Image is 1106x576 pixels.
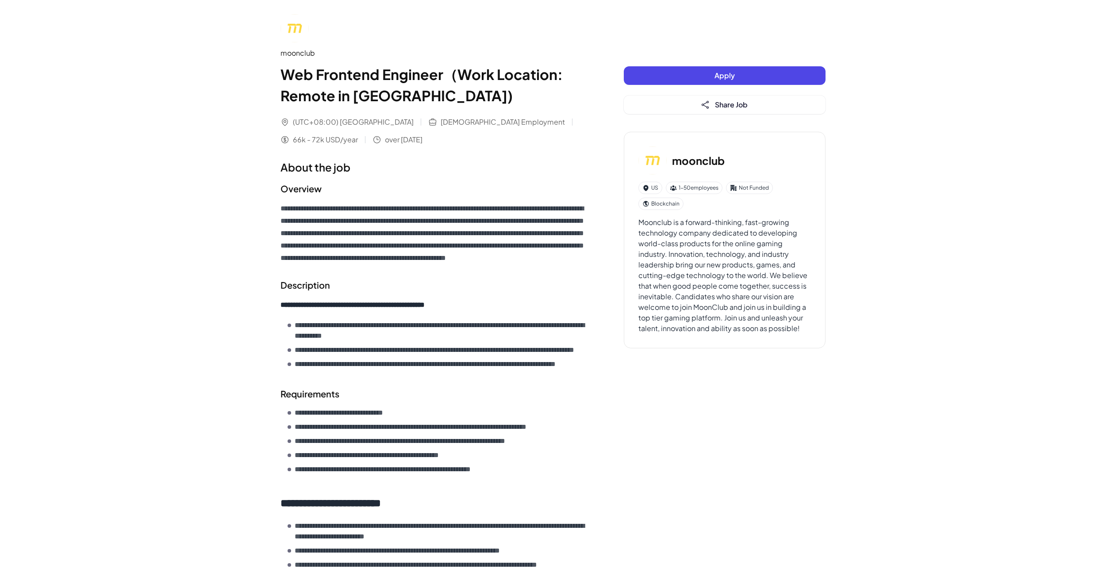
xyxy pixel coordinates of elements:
img: mo [280,14,309,42]
img: mo [638,146,667,175]
span: Share Job [715,100,748,109]
div: Not Funded [726,182,773,194]
span: (UTC+08:00) [GEOGRAPHIC_DATA] [293,117,414,127]
div: Moonclub is a forward-thinking, fast-growing technology company dedicated to developing world-cla... [638,217,811,334]
div: moonclub [280,48,588,58]
button: Apply [624,66,826,85]
h2: Description [280,278,588,292]
h3: moonclub [672,153,725,168]
div: 1-50 employees [666,182,722,194]
h2: Overview [280,182,588,195]
h1: Web Frontend Engineer（Work Location: Remote in [GEOGRAPHIC_DATA]) [280,64,588,106]
span: 66k - 72k USD/year [293,134,358,145]
h1: About the job [280,159,588,175]
h2: Requirements [280,387,588,401]
div: Blockchain [638,198,684,210]
span: over [DATE] [385,134,422,145]
span: Apply [714,71,735,80]
div: US [638,182,662,194]
button: Share Job [624,95,826,114]
span: [DEMOGRAPHIC_DATA] Employment [441,117,565,127]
